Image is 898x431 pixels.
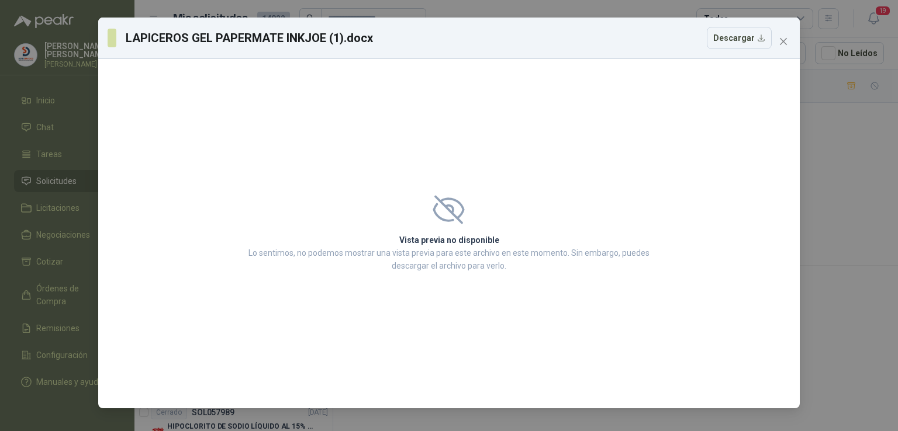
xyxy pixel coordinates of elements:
h3: LAPICEROS GEL PAPERMATE INKJOE (1).docx [126,29,374,47]
p: Lo sentimos, no podemos mostrar una vista previa para este archivo en este momento. Sin embargo, ... [245,246,653,272]
span: close [779,37,788,46]
button: Close [774,32,793,51]
button: Descargar [707,27,772,49]
h2: Vista previa no disponible [245,234,653,246]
